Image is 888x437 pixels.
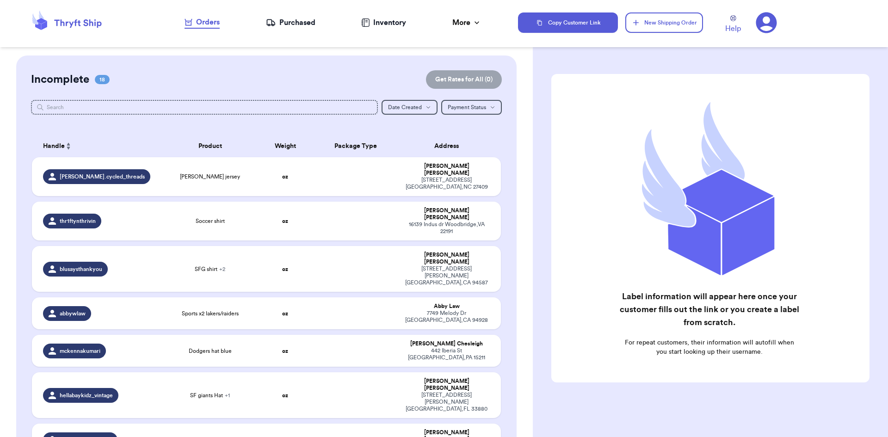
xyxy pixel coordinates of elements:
div: 7749 Melody Dr [GEOGRAPHIC_DATA] , CA 94928 [403,310,490,324]
a: Purchased [266,17,315,28]
span: SFG shirt [195,265,225,273]
div: Orders [185,17,220,28]
span: Sports x2 lakers/raiders [182,310,239,317]
div: [PERSON_NAME] [PERSON_NAME] [403,207,490,221]
span: abbywlaw [60,310,86,317]
h2: Incomplete [31,72,89,87]
div: More [452,17,481,28]
button: Get Rates for All (0) [426,70,502,89]
div: [STREET_ADDRESS][PERSON_NAME] [GEOGRAPHIC_DATA] , FL 33880 [403,392,490,412]
span: hellabaykidz_vintage [60,392,113,399]
span: thr1ftynthrivin [60,217,96,225]
span: 18 [95,75,110,84]
span: Dodgers hat blue [189,347,232,355]
h2: Label information will appear here once your customer fills out the link or you create a label fr... [619,290,800,329]
strong: oz [282,266,288,272]
strong: oz [282,311,288,316]
strong: oz [282,348,288,354]
input: Search [31,100,378,115]
span: blusaysthankyou [60,265,102,273]
span: SF giants Hat [190,392,230,399]
a: Inventory [361,17,406,28]
span: [PERSON_NAME] jersey [180,173,240,180]
button: Copy Customer Link [518,12,618,33]
div: [PERSON_NAME] [PERSON_NAME] [403,163,490,177]
button: Payment Status [441,100,502,115]
strong: oz [282,393,288,398]
th: Address [398,135,501,157]
span: + 1 [225,393,230,398]
span: + 2 [219,266,225,272]
p: For repeat customers, their information will autofill when you start looking up their username. [619,338,800,357]
div: 16139 Indus dr Woodbridge , VA 22191 [403,221,490,235]
span: [PERSON_NAME].cycled_threads [60,173,145,180]
div: [PERSON_NAME] [PERSON_NAME] [403,378,490,392]
span: Handle [43,142,65,151]
div: [STREET_ADDRESS] [GEOGRAPHIC_DATA] , NC 27409 [403,177,490,191]
a: Orders [185,17,220,29]
div: 442 Iberia St [GEOGRAPHIC_DATA] , PA 15211 [403,347,490,361]
button: New Shipping Order [625,12,703,33]
strong: oz [282,174,288,179]
span: Date Created [388,105,422,110]
th: Product [163,135,257,157]
div: Abby Law [403,303,490,310]
span: Help [725,23,741,34]
span: Soccer shirt [196,217,225,225]
span: Payment Status [448,105,486,110]
th: Weight [257,135,314,157]
button: Sort ascending [65,141,72,152]
div: [PERSON_NAME] Chesleigh [403,340,490,347]
span: mckennakumari [60,347,100,355]
strong: oz [282,218,288,224]
button: Date Created [382,100,438,115]
div: [PERSON_NAME] [PERSON_NAME] [403,252,490,265]
a: Help [725,15,741,34]
div: [STREET_ADDRESS][PERSON_NAME] [GEOGRAPHIC_DATA] , CA 94587 [403,265,490,286]
th: Package Type [313,135,398,157]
